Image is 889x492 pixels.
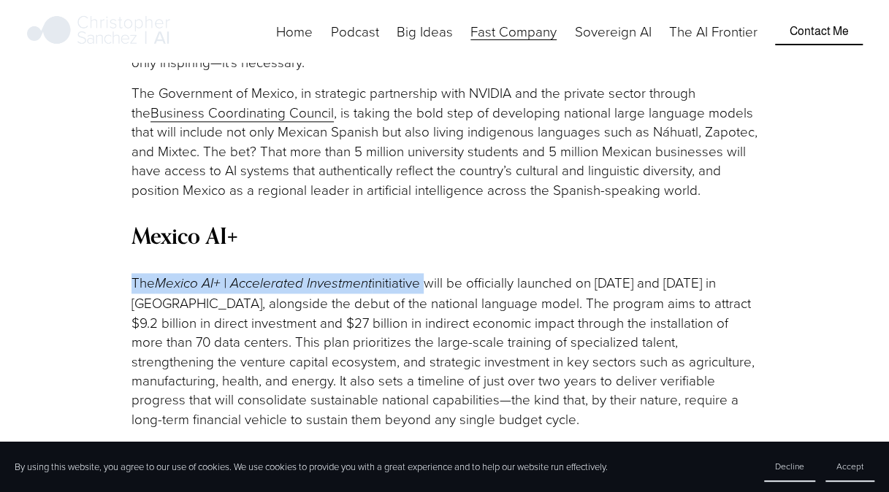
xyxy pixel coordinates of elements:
span: Big Ideas [397,22,453,41]
a: Podcast [330,20,378,42]
span: Accept [836,460,863,472]
a: The AI Frontier [669,20,758,42]
button: Accept [825,452,874,482]
a: Sovereign AI [574,20,651,42]
p: By using this website, you agree to our use of cookies. We use cookies to provide you with a grea... [15,460,608,473]
p: The Government of Mexico, in strategic partnership with NVIDIA and the private sector through the... [131,83,758,199]
a: folder dropdown [470,20,557,42]
a: folder dropdown [397,20,453,42]
a: Home [276,20,313,42]
img: Christopher Sanchez | AI [27,13,171,50]
span: Fast Company [470,22,557,41]
a: Contact Me [775,18,862,45]
strong: Mexico AI+ [131,222,238,250]
span: Decline [775,460,804,472]
em: Mexico AI+ | Accelerated Investment [155,275,372,292]
a: Business Coordinating Council [150,103,334,122]
p: The initiative will be officially launched on [DATE] and [DATE] in [GEOGRAPHIC_DATA], alongside t... [131,273,758,429]
button: Decline [764,452,815,482]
